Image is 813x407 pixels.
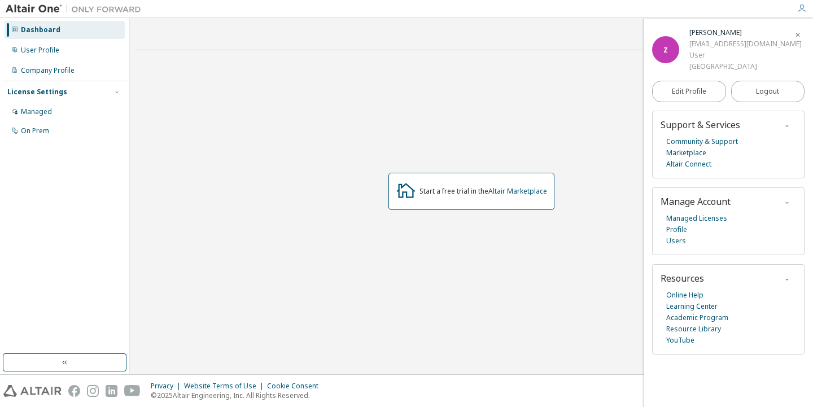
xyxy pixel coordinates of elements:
[488,186,547,196] a: Altair Marketplace
[666,147,706,159] a: Marketplace
[124,385,141,397] img: youtube.svg
[6,3,147,15] img: Altair One
[661,272,704,285] span: Resources
[666,290,703,301] a: Online Help
[267,382,325,391] div: Cookie Consent
[419,187,547,196] div: Start a free trial in the
[21,46,59,55] div: User Profile
[689,61,802,72] div: [GEOGRAPHIC_DATA]
[666,224,687,235] a: Profile
[689,27,802,38] div: Zia Mohammed
[666,335,694,346] a: YouTube
[87,385,99,397] img: instagram.svg
[689,50,802,61] div: User
[151,382,184,391] div: Privacy
[652,81,726,102] a: Edit Profile
[21,126,49,135] div: On Prem
[661,119,740,131] span: Support & Services
[21,107,52,116] div: Managed
[663,45,668,55] span: Z
[666,301,718,312] a: Learning Center
[666,312,728,323] a: Academic Program
[666,235,686,247] a: Users
[7,87,67,97] div: License Settings
[21,66,75,75] div: Company Profile
[666,213,727,224] a: Managed Licenses
[151,391,325,400] p: © 2025 Altair Engineering, Inc. All Rights Reserved.
[68,385,80,397] img: facebook.svg
[21,25,60,34] div: Dashboard
[661,195,731,208] span: Manage Account
[666,323,721,335] a: Resource Library
[672,87,706,96] span: Edit Profile
[666,159,711,170] a: Altair Connect
[689,38,802,50] div: [EMAIL_ADDRESS][DOMAIN_NAME]
[106,385,117,397] img: linkedin.svg
[666,136,738,147] a: Community & Support
[756,86,779,97] span: Logout
[184,382,267,391] div: Website Terms of Use
[731,81,805,102] button: Logout
[3,385,62,397] img: altair_logo.svg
